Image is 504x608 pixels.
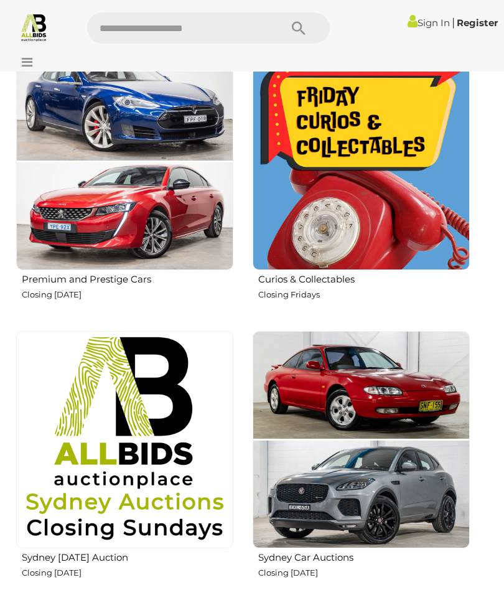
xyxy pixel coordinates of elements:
a: Curios & Collectables Closing Fridays [252,52,470,321]
button: Search [268,12,330,44]
span: | [452,16,455,29]
img: Allbids.com.au [19,12,49,42]
a: Register [457,17,498,29]
p: Closing [DATE] [22,566,233,580]
img: Sydney Car Auctions [253,331,470,548]
a: Sydney Car Auctions Closing [DATE] [252,330,470,599]
a: Premium and Prestige Cars Closing [DATE] [16,52,233,321]
h2: Curios & Collectables [258,271,470,285]
p: Closing [DATE] [22,288,233,302]
p: Closing [DATE] [258,566,470,580]
img: Premium and Prestige Cars [16,53,233,270]
h2: Sydney Car Auctions [258,550,470,563]
p: Closing Fridays [258,288,470,302]
img: Sydney Sunday Auction [16,331,233,548]
h2: Sydney [DATE] Auction [22,550,233,563]
img: Curios & Collectables [253,53,470,270]
a: Sydney [DATE] Auction Closing [DATE] [16,330,233,599]
h2: Premium and Prestige Cars [22,271,233,285]
a: Sign In [408,17,450,29]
